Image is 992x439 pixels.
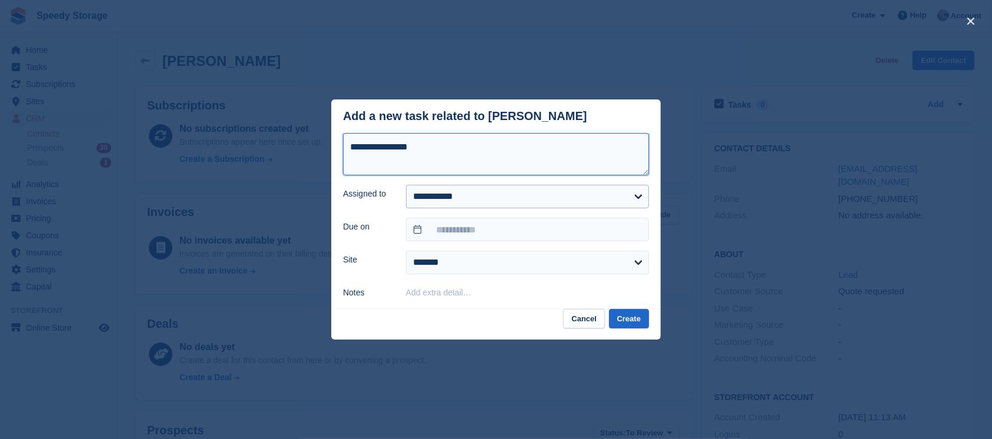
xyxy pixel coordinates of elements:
button: close [961,12,980,31]
label: Notes [343,287,392,299]
label: Assigned to [343,188,392,200]
label: Site [343,254,392,266]
div: Add a new task related to [PERSON_NAME] [343,109,587,123]
button: Cancel [563,309,605,328]
label: Due on [343,221,392,233]
button: Add extra detail… [406,288,471,297]
button: Create [609,309,649,328]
